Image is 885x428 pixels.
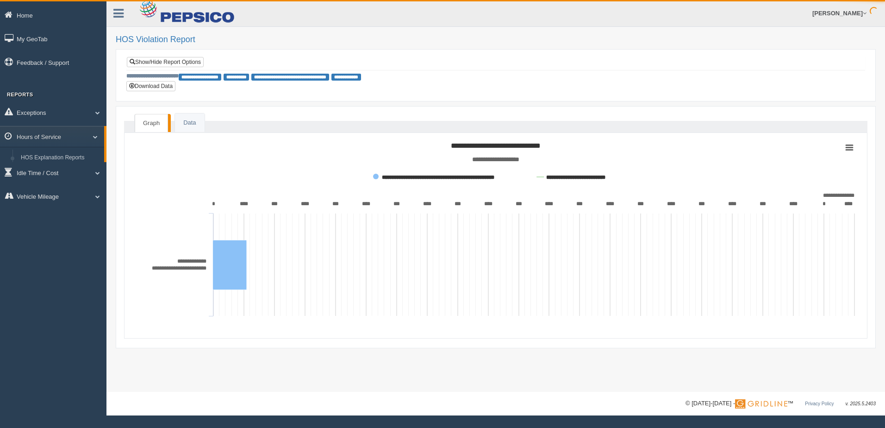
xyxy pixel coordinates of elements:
[175,113,204,132] a: Data
[735,399,787,409] img: Gridline
[126,81,175,91] button: Download Data
[686,399,876,409] div: © [DATE]-[DATE] - ™
[135,114,168,132] a: Graph
[805,401,834,406] a: Privacy Policy
[17,150,104,166] a: HOS Explanation Reports
[846,401,876,406] span: v. 2025.5.2403
[116,35,876,44] h2: HOS Violation Report
[127,57,204,67] a: Show/Hide Report Options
